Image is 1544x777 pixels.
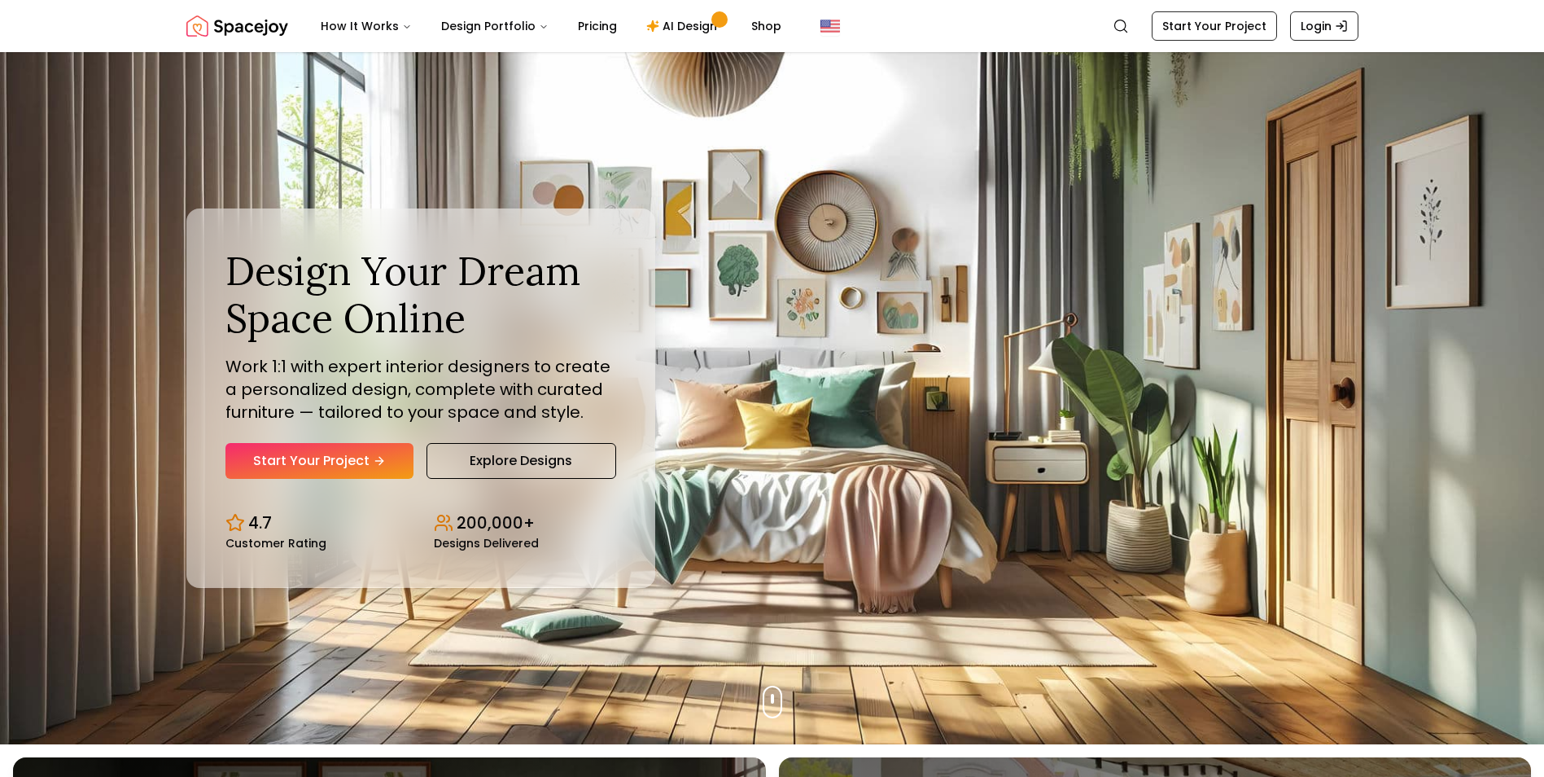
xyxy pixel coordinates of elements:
a: AI Design [633,10,735,42]
a: Start Your Project [1152,11,1277,41]
p: 4.7 [248,511,272,534]
button: Design Portfolio [428,10,562,42]
a: Shop [738,10,794,42]
a: Pricing [565,10,630,42]
a: Explore Designs [426,443,616,479]
small: Designs Delivered [434,538,539,549]
a: Spacejoy [186,10,288,42]
h1: Design Your Dream Space Online [225,248,616,341]
img: Spacejoy Logo [186,10,288,42]
a: Start Your Project [225,443,413,479]
button: How It Works [308,10,425,42]
a: Login [1290,11,1358,41]
nav: Main [308,10,794,42]
small: Customer Rating [225,538,326,549]
p: 200,000+ [457,511,535,534]
div: Design stats [225,498,616,549]
p: Work 1:1 with expert interior designers to create a personalized design, complete with curated fu... [225,355,616,424]
img: United States [820,16,840,36]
